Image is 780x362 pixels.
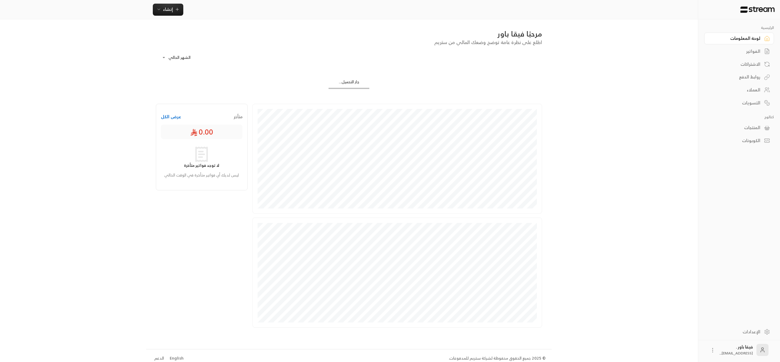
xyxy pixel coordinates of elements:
img: Logo [740,6,775,13]
p: الرئيسية [704,25,774,30]
div: مرحبًا فيقا باور [156,29,542,39]
div: لوحة المعلومات [712,35,760,41]
button: إنشاء [153,4,183,16]
a: التسويات [704,97,774,109]
a: روابط الدفع [704,71,774,83]
button: عرض الكل [161,114,181,120]
div: الاشتراكات [712,61,760,67]
div: الإعدادات [712,329,760,335]
div: English [170,355,184,361]
a: الاشتراكات [704,58,774,70]
div: التسويات [712,100,760,106]
div: المنتجات [712,125,760,131]
a: الإعدادات [704,326,774,338]
div: روابط الدفع [712,74,760,80]
div: فيقا باور . [719,344,753,356]
span: [EMAIL_ADDRESS].... [719,350,753,356]
a: الفواتير [704,46,774,57]
a: لوحة المعلومات [704,33,774,44]
strong: لا توجد فواتير متأخرة [184,162,219,169]
div: © 2025 جميع الحقوق محفوظة لشركة ستريم للمدفوعات. [449,355,546,361]
a: المنتجات [704,122,774,134]
div: الكوبونات [712,138,760,144]
span: 0.00 [190,127,213,137]
div: العملاء [712,87,760,93]
a: الكوبونات [704,135,774,147]
p: ليس لديك أي فواتير متأخرة في الوقت الحالي [164,172,239,178]
div: الشهر الحالي [159,50,204,65]
span: متأخر [234,114,242,120]
a: العملاء [704,84,774,96]
span: اطلع على نظرة عامة توضح وضعك المالي من ستريم [434,38,542,46]
div: جار التحميل... [329,79,369,88]
p: كتالوج [704,115,774,119]
div: الفواتير [712,48,760,54]
span: إنشاء [163,5,173,13]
